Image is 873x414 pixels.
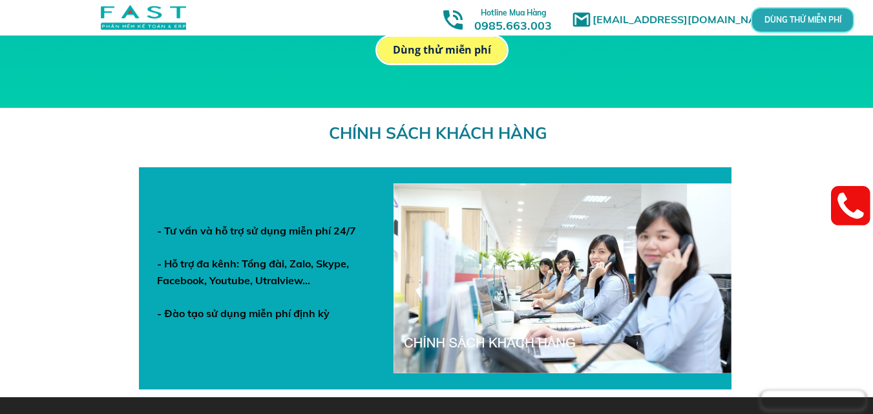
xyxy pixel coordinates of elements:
div: - Tư vấn và hỗ trợ sử dụng miễn phí 24/7 - Hỗ trợ đa kênh: Tổng đài, Zalo, Skype, Facebook, Youtu... [157,223,372,322]
p: Dùng thử miễn phí [377,37,507,63]
h1: [EMAIL_ADDRESS][DOMAIN_NAME] [593,12,783,28]
span: Hotline Mua Hàng [481,8,546,17]
h3: 0985.663.003 [460,5,566,32]
h3: CHÍNH SÁCH KHÁCH HÀNG [329,120,556,146]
